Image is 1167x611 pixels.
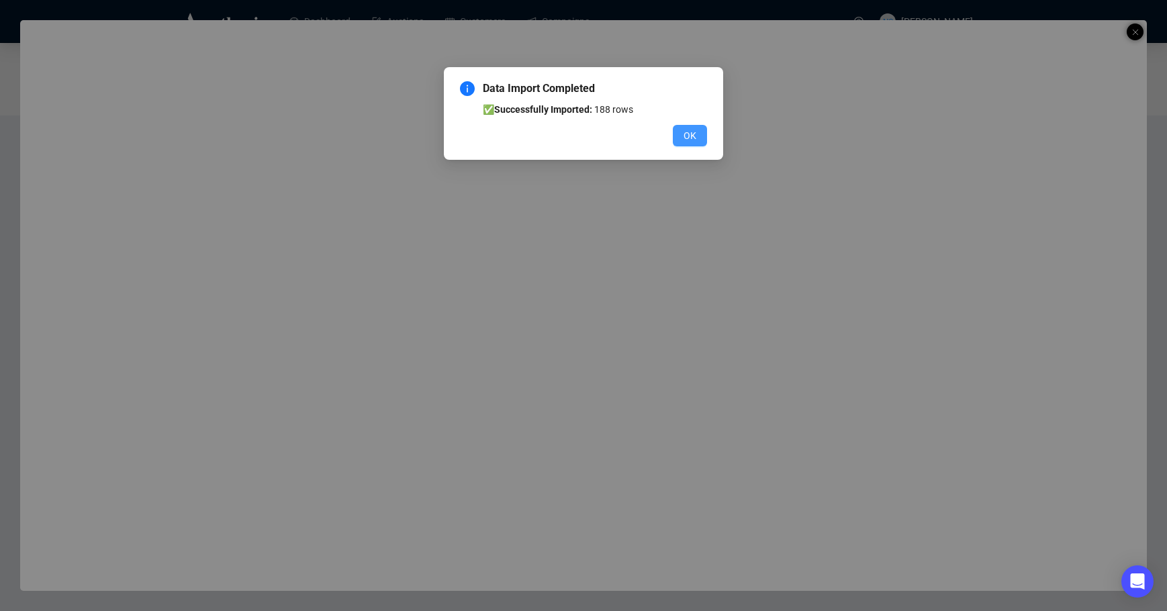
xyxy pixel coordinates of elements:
b: Successfully Imported: [494,104,592,115]
div: Open Intercom Messenger [1121,565,1154,598]
span: info-circle [460,81,475,96]
span: Data Import Completed [483,81,707,97]
li: ✅ 188 rows [483,102,707,117]
span: OK [684,128,696,143]
button: OK [673,125,707,146]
